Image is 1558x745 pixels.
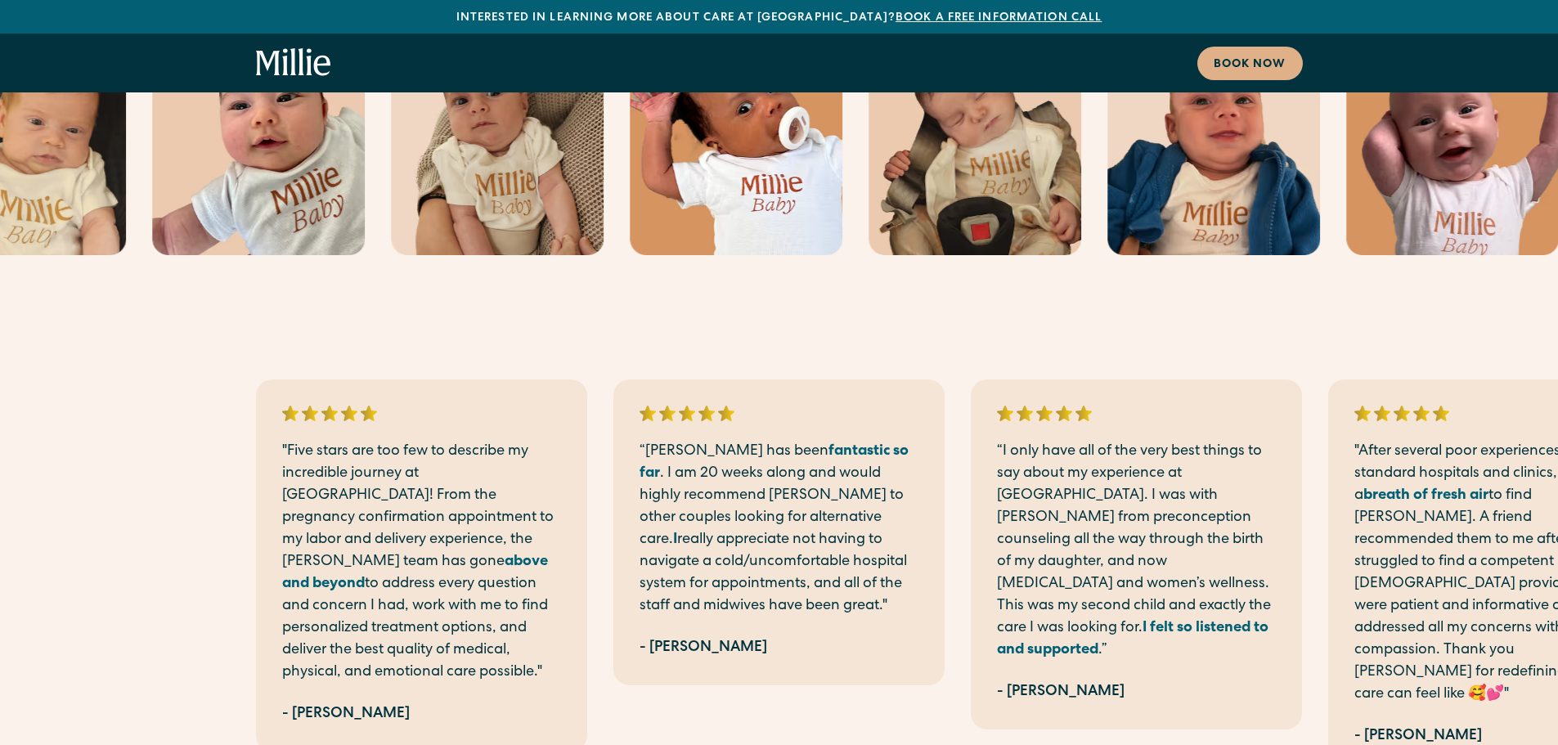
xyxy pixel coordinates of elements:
[152,26,365,255] img: Baby wearing Millie shirt
[896,12,1102,24] a: Book a free information call
[282,406,377,421] img: 5 stars rating
[613,379,945,685] div: 2 / 7
[1214,56,1286,74] div: Book now
[640,441,918,617] p: “[PERSON_NAME] has been . I am 20 weeks along and would highly recommend [PERSON_NAME] to other c...
[1107,26,1320,255] img: Baby wearing Millie shirt
[640,406,734,421] img: 5 stars rating
[673,532,677,547] strong: I
[640,637,767,659] div: - [PERSON_NAME]
[1197,47,1303,80] a: Book now
[1354,406,1449,421] img: 5 stars rating
[256,48,331,78] a: home
[971,379,1302,729] div: 3 / 7
[630,26,842,255] img: Baby wearing Millie shirt
[1363,488,1488,503] strong: breath of fresh air
[282,703,410,725] div: - [PERSON_NAME]
[997,406,1092,421] img: 5 stars rating
[391,26,604,255] img: Baby wearing Millie shirt
[997,441,1276,662] p: “I only have all of the very best things to say about my experience at [GEOGRAPHIC_DATA]. I was w...
[997,681,1125,703] div: - [PERSON_NAME]
[282,441,561,684] p: "Five stars are too few to describe my incredible journey at [GEOGRAPHIC_DATA]! From the pregnanc...
[869,26,1081,255] img: Baby wearing Millie shirt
